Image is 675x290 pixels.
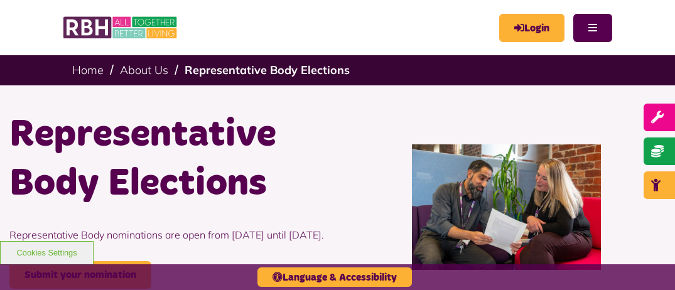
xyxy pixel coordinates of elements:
[9,110,328,208] h1: Representative Body Elections
[257,267,412,287] button: Language & Accessibility
[120,63,168,77] a: About Us
[185,63,350,77] a: Representative Body Elections
[412,144,601,270] img: P10 Plan
[573,14,612,42] button: Navigation
[618,234,675,290] iframe: Netcall Web Assistant for live chat
[63,13,179,43] img: RBH
[72,63,104,77] a: Home
[9,208,328,261] p: Representative Body nominations are open from [DATE] until [DATE].
[499,14,564,42] a: MyRBH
